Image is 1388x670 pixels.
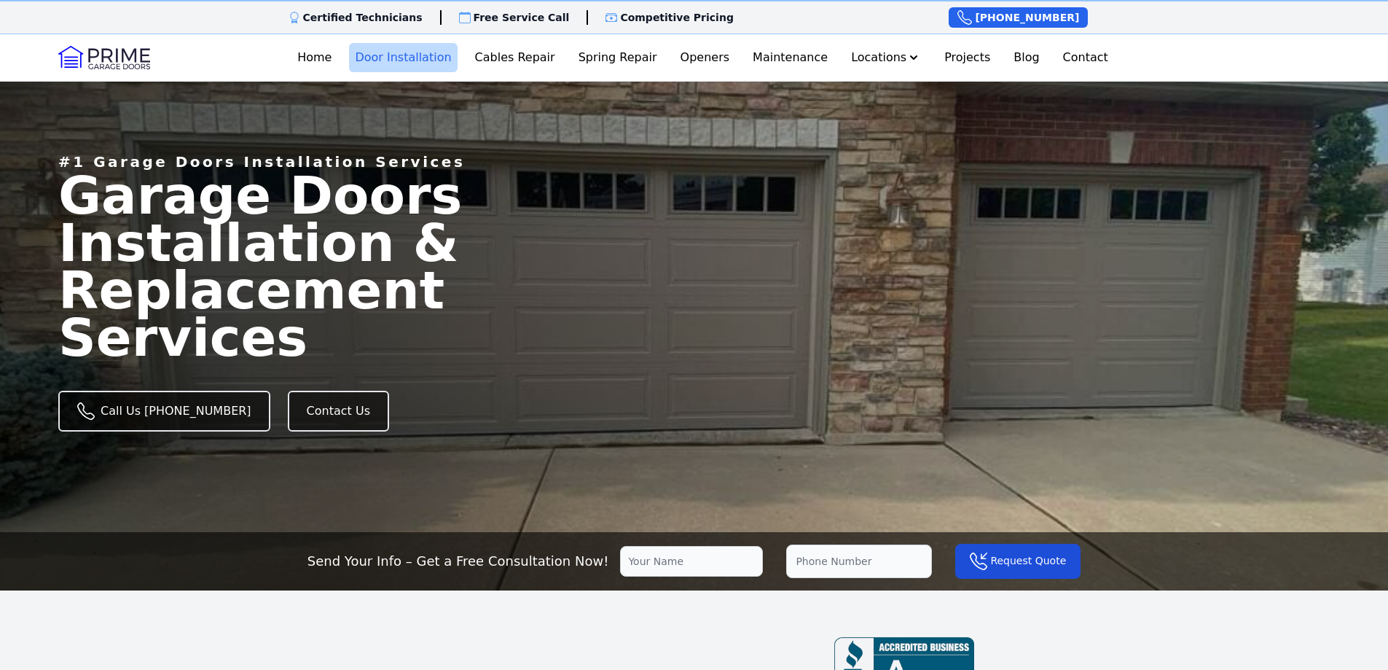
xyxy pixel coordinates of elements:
[349,43,457,72] a: Door Installation
[955,544,1081,579] button: Request Quote
[303,10,423,25] p: Certified Technicians
[786,545,932,578] input: Phone Number
[307,551,609,572] p: Send Your Info – Get a Free Consultation Now!
[58,152,465,172] p: #1 Garage Doors Installation Services
[675,43,736,72] a: Openers
[474,10,570,25] p: Free Service Call
[1008,43,1045,72] a: Blog
[620,10,734,25] p: Competitive Pricing
[58,165,462,367] span: Garage Doors Installation & Replacement Services
[58,46,150,69] img: Logo
[747,43,834,72] a: Maintenance
[620,546,763,577] input: Your Name
[469,43,561,72] a: Cables Repair
[288,391,389,432] a: Contact Us
[1057,43,1114,72] a: Contact
[573,43,663,72] a: Spring Repair
[845,43,927,72] button: Locations
[949,7,1088,28] a: [PHONE_NUMBER]
[938,43,996,72] a: Projects
[58,391,270,432] a: Call Us [PHONE_NUMBER]
[291,43,337,72] a: Home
